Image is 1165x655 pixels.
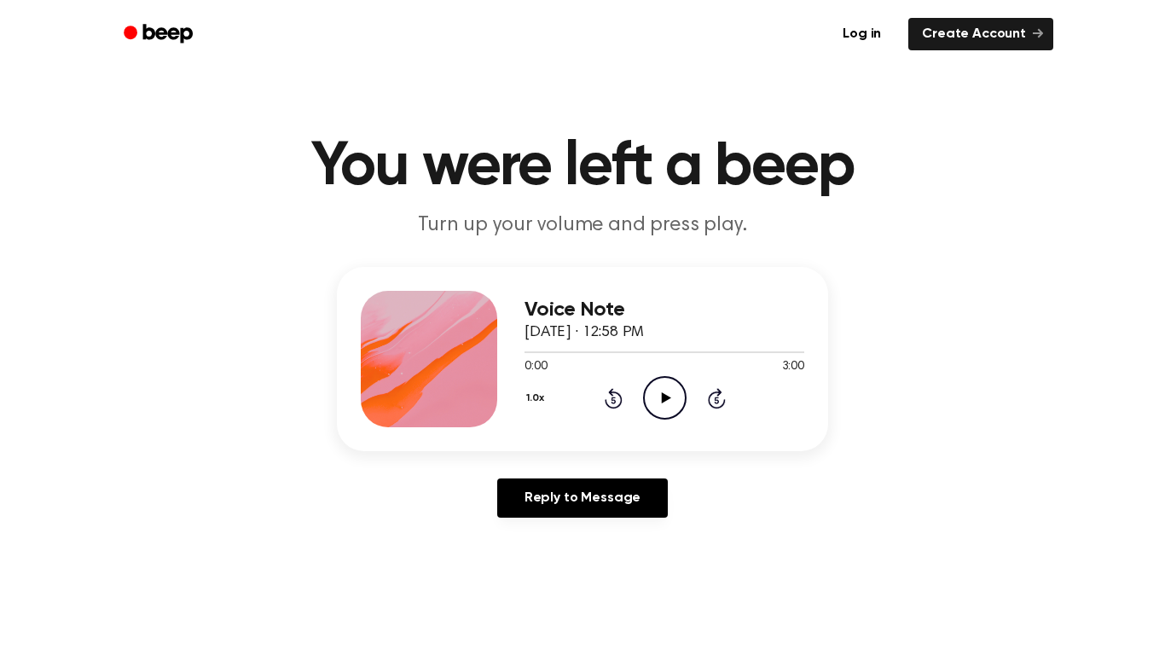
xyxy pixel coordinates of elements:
[908,18,1053,50] a: Create Account
[525,384,550,413] button: 1.0x
[826,14,898,54] a: Log in
[525,358,547,376] span: 0:00
[146,136,1019,198] h1: You were left a beep
[112,18,208,51] a: Beep
[525,299,804,322] h3: Voice Note
[782,358,804,376] span: 3:00
[525,325,644,340] span: [DATE] · 12:58 PM
[255,212,910,240] p: Turn up your volume and press play.
[497,478,668,518] a: Reply to Message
